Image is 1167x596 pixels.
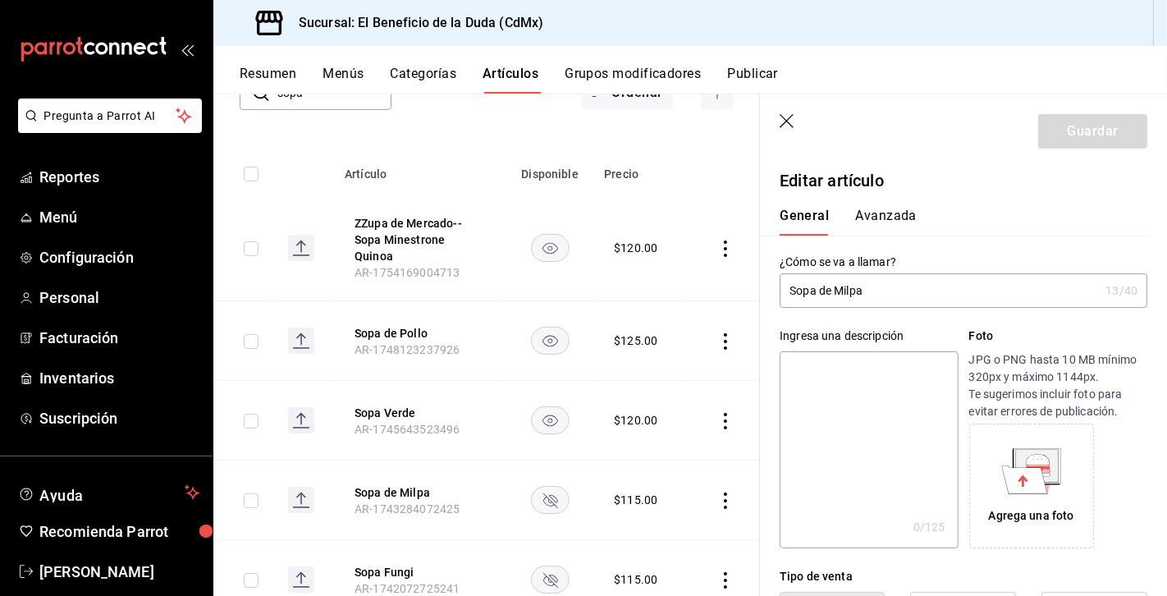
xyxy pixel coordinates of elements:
[355,423,460,436] span: AR-1745643523496
[355,343,460,356] span: AR-1748123237926
[355,215,486,264] button: edit-product-location
[594,143,689,195] th: Precio
[355,502,460,516] span: AR-1743284072425
[39,287,199,309] span: Personal
[39,367,199,389] span: Inventarios
[181,43,194,56] button: open_drawer_menu
[780,168,1147,193] p: Editar artículo
[39,407,199,429] span: Suscripción
[240,66,1167,94] div: navigation tabs
[780,568,1147,585] div: Tipo de venta
[717,572,734,589] button: actions
[391,66,457,94] button: Categorías
[969,328,1147,345] p: Foto
[355,266,460,279] span: AR-1754169004713
[1105,282,1137,299] div: 13 /40
[780,257,1147,268] label: ¿Cómo se va a llamar?
[355,564,486,580] button: edit-product-location
[531,486,570,514] button: availability-product
[717,413,734,429] button: actions
[973,428,1090,544] div: Agrega una foto
[355,484,486,501] button: edit-product-location
[614,571,657,588] div: $ 115.00
[323,66,364,94] button: Menús
[780,208,1128,236] div: navigation tabs
[531,566,570,594] button: availability-product
[913,519,945,535] div: 0 /125
[39,561,199,583] span: [PERSON_NAME]
[614,240,657,256] div: $ 120.00
[355,582,460,595] span: AR-1742072725241
[727,66,778,94] button: Publicar
[355,325,486,342] button: edit-product-location
[39,166,199,188] span: Reportes
[614,412,657,429] div: $ 120.00
[483,66,538,94] button: Artículos
[565,66,701,94] button: Grupos modificadores
[39,483,178,502] span: Ayuda
[355,405,486,421] button: edit-product-location
[717,333,734,350] button: actions
[717,493,734,509] button: actions
[39,520,199,543] span: Recomienda Parrot
[614,492,657,508] div: $ 115.00
[531,327,570,355] button: availability-product
[39,206,199,228] span: Menú
[11,119,202,136] a: Pregunta a Parrot AI
[717,241,734,257] button: actions
[855,208,917,236] button: Avanzada
[531,234,570,262] button: availability-product
[39,246,199,268] span: Configuración
[44,108,176,125] span: Pregunta a Parrot AI
[531,406,570,434] button: availability-product
[506,143,594,195] th: Disponible
[780,328,958,345] div: Ingresa una descripción
[18,99,202,133] button: Pregunta a Parrot AI
[335,143,506,195] th: Artículo
[780,208,829,236] button: General
[989,507,1074,525] div: Agrega una foto
[969,351,1147,420] p: JPG o PNG hasta 10 MB mínimo 320px y máximo 1144px. Te sugerimos incluir foto para evitar errores...
[286,13,543,33] h3: Sucursal: El Beneficio de la Duda (CdMx)
[240,66,296,94] button: Resumen
[614,332,657,349] div: $ 125.00
[39,327,199,349] span: Facturación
